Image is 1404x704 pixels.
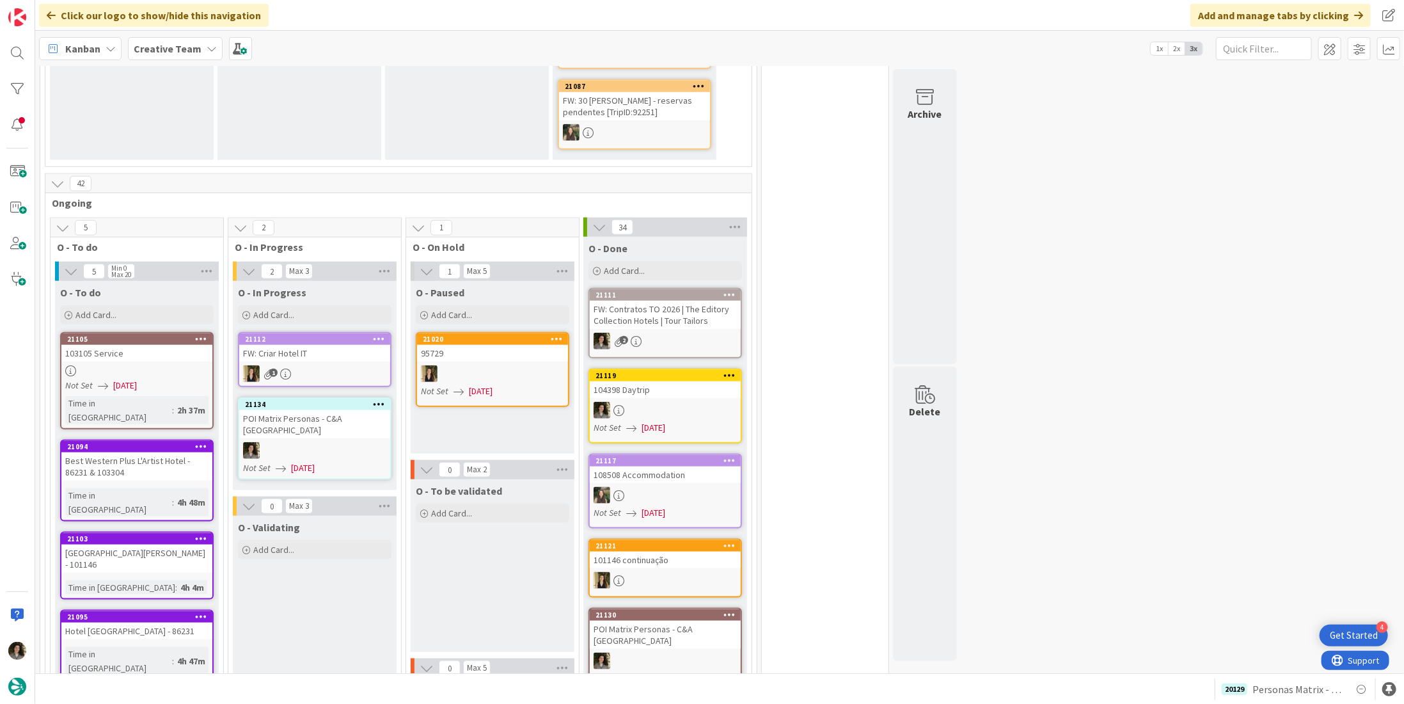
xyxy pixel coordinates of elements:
[559,81,710,92] div: 21087
[239,399,390,410] div: 21134
[590,289,741,329] div: 21111FW: Contratos TO 2026 | The Editory Collection Hotels | Tour Tailors
[243,365,260,382] img: SP
[559,92,710,120] div: FW: 30 [PERSON_NAME] - reservas pendentes [TripID:92251]
[590,370,741,381] div: 21119
[289,503,309,509] div: Max 3
[61,452,212,481] div: Best Western Plus L'Artist Hotel - 86231 & 103304
[27,2,58,17] span: Support
[239,345,390,362] div: FW: Criar Hotel IT
[253,220,274,236] span: 2
[467,268,487,275] div: Max 5
[417,365,568,382] div: SP
[235,241,385,253] span: O - In Progress
[261,499,283,514] span: 0
[642,421,665,435] span: [DATE]
[239,399,390,438] div: 21134POI Matrix Personas - C&A [GEOGRAPHIC_DATA]
[67,534,212,543] div: 21103
[60,332,214,429] a: 21105103105 ServiceNot Set[DATE]Time in [GEOGRAPHIC_DATA]:2h 37m
[245,400,390,409] div: 21134
[590,653,741,669] div: MS
[239,410,390,438] div: POI Matrix Personas - C&A [GEOGRAPHIC_DATA]
[417,333,568,345] div: 21020
[67,442,212,451] div: 21094
[590,455,741,467] div: 21117
[61,441,212,481] div: 21094Best Western Plus L'Artist Hotel - 86231 & 103304
[60,532,214,600] a: 21103[GEOGRAPHIC_DATA][PERSON_NAME] - 101146Time in [GEOGRAPHIC_DATA]:4h 4m
[421,365,438,382] img: SP
[243,462,271,474] i: Not Set
[238,332,391,387] a: 21112FW: Criar Hotel ITSP
[61,611,212,623] div: 21095
[421,385,448,397] i: Not Set
[239,365,390,382] div: SP
[8,678,26,696] img: avatar
[111,271,131,278] div: Max 20
[70,176,91,191] span: 42
[596,371,741,380] div: 21119
[565,82,710,91] div: 21087
[65,488,172,516] div: Time in [GEOGRAPHIC_DATA]
[611,220,633,235] span: 34
[67,612,212,621] div: 21095
[83,264,105,279] span: 5
[590,402,741,419] div: MS
[642,672,665,685] span: [DATE]
[61,623,212,639] div: Hotel [GEOGRAPHIC_DATA] - 86231
[65,647,172,675] div: Time in [GEOGRAPHIC_DATA]
[289,268,309,275] div: Max 3
[588,242,627,255] span: O - Done
[467,665,487,671] div: Max 5
[253,544,294,556] span: Add Card...
[590,301,741,329] div: FW: Contratos TO 2026 | The Editory Collection Hotels | Tour Tailors
[596,456,741,465] div: 21117
[1168,42,1185,55] span: 2x
[172,654,174,668] span: :
[590,609,741,621] div: 21130
[439,660,461,676] span: 0
[417,345,568,362] div: 95729
[559,81,710,120] div: 21087FW: 30 [PERSON_NAME] - reservas pendentes [TripID:92251]
[1151,42,1168,55] span: 1x
[174,495,209,509] div: 4h 48m
[61,441,212,452] div: 21094
[416,484,502,497] span: O - To be validated
[61,533,212,573] div: 21103[GEOGRAPHIC_DATA][PERSON_NAME] - 101146
[596,291,741,300] div: 21111
[75,309,116,321] span: Add Card...
[594,402,610,419] img: MS
[563,124,580,141] img: IG
[1190,4,1371,27] div: Add and manage tabs by clicking
[269,369,278,377] span: 1
[8,642,26,660] img: MS
[175,580,177,595] span: :
[588,288,742,358] a: 21111FW: Contratos TO 2026 | The Editory Collection Hotels | Tour TailorsMS
[604,265,645,276] span: Add Card...
[60,610,214,680] a: 21095Hotel [GEOGRAPHIC_DATA] - 86231Time in [GEOGRAPHIC_DATA]:4h 47m
[239,333,390,345] div: 21112
[467,467,487,473] div: Max 2
[113,379,137,392] span: [DATE]
[910,404,941,419] div: Delete
[620,336,628,344] span: 2
[1376,621,1388,633] div: 4
[174,403,209,417] div: 2h 37m
[594,422,621,433] i: Not Set
[590,333,741,349] div: MS
[8,8,26,26] img: Visit kanbanzone.com
[431,309,472,321] span: Add Card...
[253,309,294,321] span: Add Card...
[1216,37,1312,60] input: Quick Filter...
[588,608,742,694] a: 21130POI Matrix Personas - C&A [GEOGRAPHIC_DATA]MSNot Set[DATE]
[642,506,665,520] span: [DATE]
[590,552,741,568] div: 101146 continuação
[111,265,127,271] div: Min 0
[61,545,212,573] div: [GEOGRAPHIC_DATA][PERSON_NAME] - 101146
[439,462,461,477] span: 0
[1320,625,1388,646] div: Open Get Started checklist, remaining modules: 4
[60,440,214,522] a: 21094Best Western Plus L'Artist Hotel - 86231 & 103304Time in [GEOGRAPHIC_DATA]:4h 48m
[65,41,100,56] span: Kanban
[416,332,569,407] a: 2102095729SPNot Set[DATE]
[67,335,212,344] div: 21105
[594,572,610,589] img: SP
[590,289,741,301] div: 21111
